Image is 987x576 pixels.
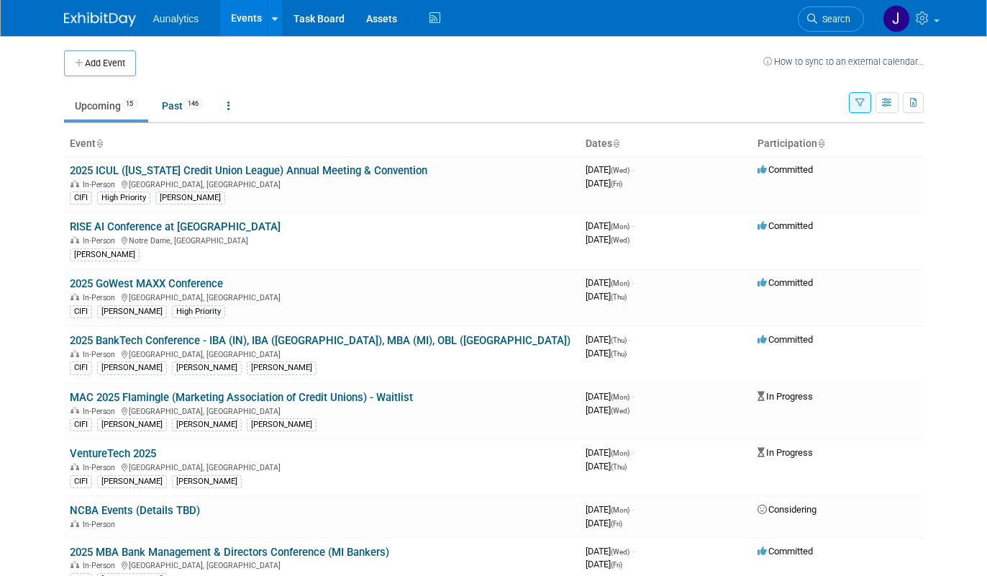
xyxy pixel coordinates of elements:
[70,234,574,246] div: Notre Dame, [GEOGRAPHIC_DATA]
[70,178,574,189] div: [GEOGRAPHIC_DATA], [GEOGRAPHIC_DATA]
[97,361,167,374] div: [PERSON_NAME]
[70,559,574,570] div: [GEOGRAPHIC_DATA], [GEOGRAPHIC_DATA]
[172,305,225,318] div: High Priority
[611,561,622,569] span: (Fri)
[70,305,92,318] div: CIFI
[70,248,140,261] div: [PERSON_NAME]
[758,447,813,458] span: In Progress
[586,348,627,359] span: [DATE]
[247,418,317,431] div: [PERSON_NAME]
[70,180,79,187] img: In-Person Event
[586,234,629,245] span: [DATE]
[883,5,910,32] img: Julie Grisanti-Cieslak
[64,12,136,27] img: ExhibitDay
[70,461,574,472] div: [GEOGRAPHIC_DATA], [GEOGRAPHIC_DATA]
[758,504,817,515] span: Considering
[611,222,629,230] span: (Mon)
[70,350,79,357] img: In-Person Event
[632,504,634,515] span: -
[64,132,580,156] th: Event
[70,475,92,488] div: CIFI
[611,236,629,244] span: (Wed)
[172,361,242,374] div: [PERSON_NAME]
[83,463,119,472] span: In-Person
[611,393,629,401] span: (Mon)
[70,463,79,470] img: In-Person Event
[70,220,281,233] a: RISE AI Conference at [GEOGRAPHIC_DATA]
[70,334,570,347] a: 2025 BankTech Conference - IBA (IN), IBA ([GEOGRAPHIC_DATA]), MBA (MI), OBL ([GEOGRAPHIC_DATA])
[758,391,813,402] span: In Progress
[632,391,634,402] span: -
[758,334,813,345] span: Committed
[83,561,119,570] span: In-Person
[70,277,223,290] a: 2025 GoWest MAXX Conference
[629,334,631,345] span: -
[70,407,79,414] img: In-Person Event
[611,463,627,471] span: (Thu)
[97,475,167,488] div: [PERSON_NAME]
[586,504,634,515] span: [DATE]
[70,405,574,416] div: [GEOGRAPHIC_DATA], [GEOGRAPHIC_DATA]
[155,192,225,204] div: [PERSON_NAME]
[817,14,850,24] span: Search
[611,279,629,287] span: (Mon)
[70,418,92,431] div: CIFI
[632,546,634,557] span: -
[96,138,103,149] a: Sort by Event Name
[611,520,622,528] span: (Fri)
[586,291,627,302] span: [DATE]
[798,6,864,32] a: Search
[612,138,619,149] a: Sort by Start Date
[586,447,634,458] span: [DATE]
[153,13,199,24] span: Aunalytics
[151,92,214,120] a: Past146
[758,220,813,231] span: Committed
[611,180,622,188] span: (Fri)
[632,277,634,288] span: -
[586,559,622,570] span: [DATE]
[97,305,167,318] div: [PERSON_NAME]
[83,236,119,246] span: In-Person
[64,92,148,120] a: Upcoming15
[586,220,634,231] span: [DATE]
[817,138,824,149] a: Sort by Participation Type
[70,504,200,517] a: NCBA Events (Details TBD)
[758,164,813,175] span: Committed
[611,350,627,358] span: (Thu)
[83,180,119,189] span: In-Person
[97,418,167,431] div: [PERSON_NAME]
[611,449,629,457] span: (Mon)
[70,293,79,300] img: In-Person Event
[83,293,119,302] span: In-Person
[586,334,631,345] span: [DATE]
[586,164,634,175] span: [DATE]
[70,236,79,243] img: In-Person Event
[247,361,317,374] div: [PERSON_NAME]
[172,475,242,488] div: [PERSON_NAME]
[611,336,627,344] span: (Thu)
[611,407,629,415] span: (Wed)
[70,546,389,559] a: 2025 MBA Bank Management & Directors Conference (MI Bankers)
[172,418,242,431] div: [PERSON_NAME]
[70,391,413,404] a: MAC 2025 Flamingle (Marketing Association of Credit Unions) - Waitlist
[586,518,622,528] span: [DATE]
[122,99,137,109] span: 15
[611,548,629,556] span: (Wed)
[586,546,634,557] span: [DATE]
[758,277,813,288] span: Committed
[763,56,924,67] a: How to sync to an external calendar...
[752,132,924,156] th: Participation
[586,461,627,472] span: [DATE]
[611,506,629,514] span: (Mon)
[70,561,79,568] img: In-Person Event
[83,350,119,359] span: In-Person
[83,407,119,416] span: In-Person
[70,348,574,359] div: [GEOGRAPHIC_DATA], [GEOGRAPHIC_DATA]
[70,192,92,204] div: CIFI
[611,293,627,301] span: (Thu)
[586,178,622,189] span: [DATE]
[586,405,629,415] span: [DATE]
[70,520,79,527] img: In-Person Event
[586,277,634,288] span: [DATE]
[64,50,136,76] button: Add Event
